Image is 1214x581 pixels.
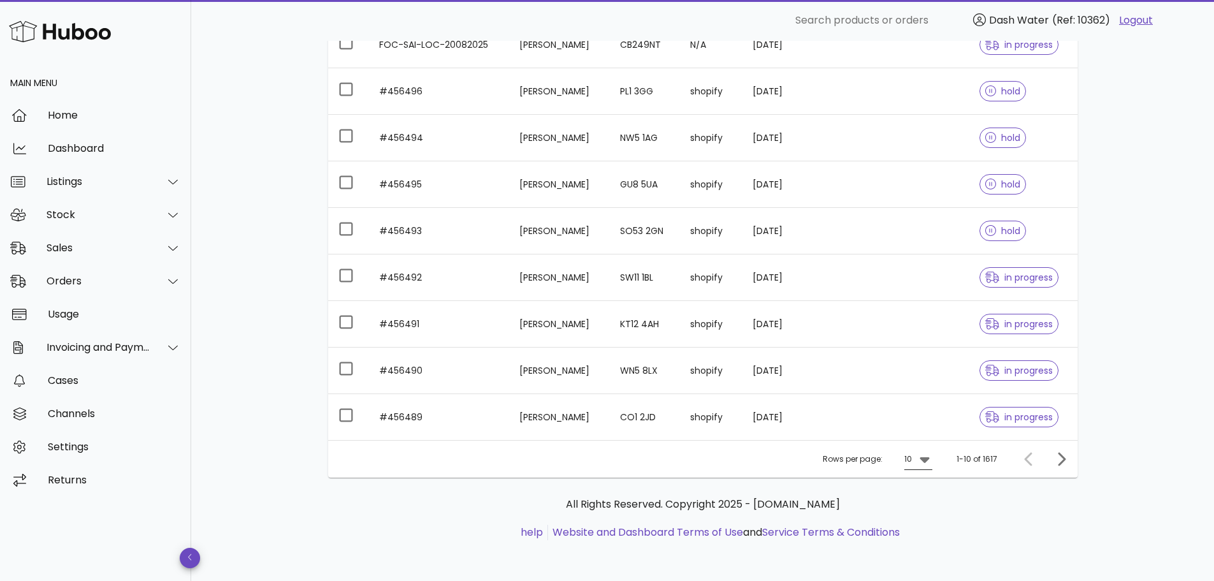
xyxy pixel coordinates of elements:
td: CO1 2JD [610,394,680,440]
div: Returns [48,474,181,486]
td: #456489 [369,394,510,440]
li: and [548,525,900,540]
td: shopify [680,208,742,254]
td: shopify [680,115,742,161]
span: in progress [985,366,1053,375]
td: GU8 5UA [610,161,680,208]
td: [DATE] [742,115,830,161]
td: WN5 8LX [610,348,680,394]
td: [DATE] [742,394,830,440]
span: in progress [985,413,1053,422]
td: #456494 [369,115,510,161]
span: hold [985,87,1021,96]
td: PL1 3GG [610,68,680,115]
div: Dashboard [48,142,181,154]
td: [PERSON_NAME] [509,254,610,301]
td: [DATE] [742,254,830,301]
div: Stock [47,209,150,221]
div: Invoicing and Payments [47,341,150,353]
span: hold [985,133,1021,142]
td: N/A [680,22,742,68]
td: #456490 [369,348,510,394]
div: Home [48,109,181,121]
span: in progress [985,40,1053,49]
span: in progress [985,273,1053,282]
td: shopify [680,348,742,394]
td: [DATE] [742,348,830,394]
td: [PERSON_NAME] [509,301,610,348]
div: Channels [48,408,181,420]
div: 10 [904,453,912,465]
td: [PERSON_NAME] [509,115,610,161]
td: shopify [680,68,742,115]
td: FOC-SAI-LOC-20082025 [369,22,510,68]
td: #456496 [369,68,510,115]
span: Dash Water [989,13,1049,27]
div: Sales [47,242,150,254]
span: (Ref: 10362) [1052,13,1110,27]
a: Service Terms & Conditions [762,525,900,540]
div: Settings [48,441,181,453]
p: All Rights Reserved. Copyright 2025 - [DOMAIN_NAME] [338,497,1067,512]
div: Usage [48,308,181,320]
div: 10Rows per page: [904,449,932,469]
td: SO53 2GN [610,208,680,254]
span: hold [985,180,1021,189]
td: shopify [680,301,742,348]
td: [PERSON_NAME] [509,68,610,115]
a: Logout [1119,13,1153,28]
div: Rows per page: [823,441,932,478]
div: Listings [47,175,150,188]
a: Website and Dashboard Terms of Use [553,525,743,540]
div: 1-10 of 1617 [957,453,997,465]
td: #456493 [369,208,510,254]
td: NW5 1AG [610,115,680,161]
td: [PERSON_NAME] [509,22,610,68]
td: [DATE] [742,301,830,348]
td: #456491 [369,301,510,348]
span: hold [985,226,1021,235]
td: [DATE] [742,22,830,68]
a: help [521,525,543,540]
td: #456492 [369,254,510,301]
td: shopify [680,394,742,440]
td: #456495 [369,161,510,208]
td: SW11 1BL [610,254,680,301]
div: Cases [48,374,181,386]
div: Orders [47,275,150,287]
span: in progress [985,320,1053,328]
td: [DATE] [742,208,830,254]
button: Next page [1050,448,1073,471]
td: [PERSON_NAME] [509,208,610,254]
td: KT12 4AH [610,301,680,348]
td: [DATE] [742,68,830,115]
img: Huboo Logo [9,18,111,45]
td: CB249NT [610,22,680,68]
td: [DATE] [742,161,830,208]
td: shopify [680,161,742,208]
td: [PERSON_NAME] [509,394,610,440]
td: [PERSON_NAME] [509,348,610,394]
td: shopify [680,254,742,301]
td: [PERSON_NAME] [509,161,610,208]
